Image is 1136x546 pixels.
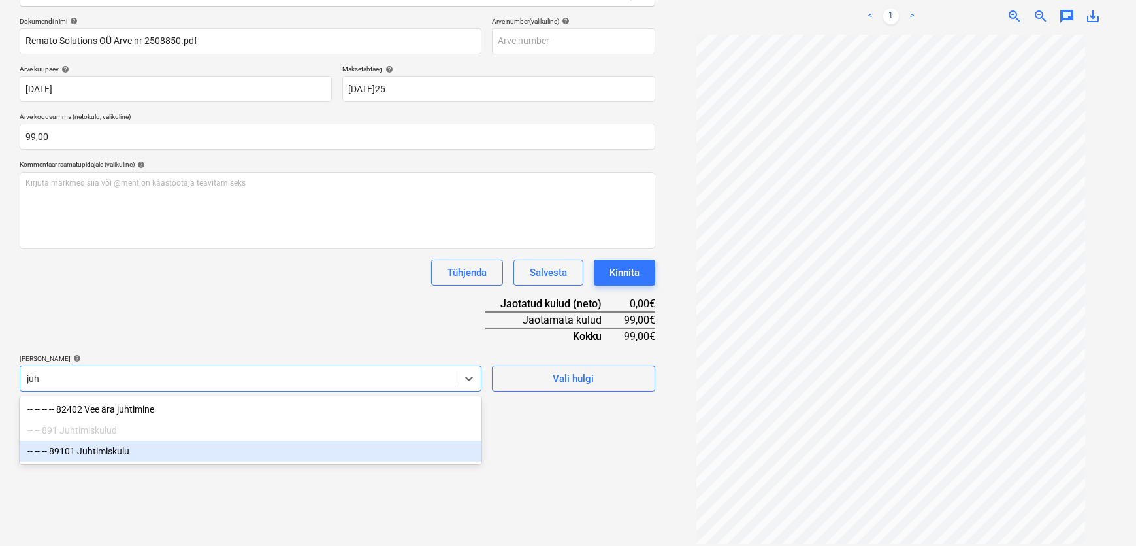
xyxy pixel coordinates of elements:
span: help [59,65,69,73]
div: -- -- 891 Juhtimiskulud [20,420,481,441]
iframe: Chat Widget [1071,483,1136,546]
a: Next page [904,9,920,24]
button: Salvesta [513,260,583,286]
span: chat [1059,9,1075,24]
div: -- -- -- 89101 Juhtimiskulu [20,441,481,462]
div: Arve kuupäev [20,65,332,73]
div: 0,00€ [623,296,655,312]
div: Arve number (valikuline) [492,17,655,26]
div: Kommentaar raamatupidajale (valikuline) [20,160,655,169]
p: Arve kogusumma (netokulu, valikuline) [20,112,655,124]
span: help [71,354,81,362]
span: help [383,65,393,73]
div: 99,00€ [623,312,655,328]
div: -- -- -- -- 82402 Vee ära juhtimine [20,399,481,420]
div: Dokumendi nimi [20,17,481,26]
input: Arve kogusumma (netokulu, valikuline) [20,124,655,150]
div: Salvesta [530,264,567,281]
button: Vali hulgi [492,366,655,392]
button: Kinnita [594,260,655,286]
div: [PERSON_NAME] [20,354,481,363]
a: Previous page [862,9,878,24]
input: Dokumendi nimi [20,28,481,54]
span: zoom_in [1007,9,1022,24]
span: help [67,17,78,25]
span: help [135,161,145,169]
span: save_alt [1085,9,1101,24]
div: Kokku [485,328,623,344]
div: 99,00€ [623,328,655,344]
a: Page 1 is your current page [883,9,899,24]
input: Arve kuupäeva pole määratud. [20,76,332,102]
div: Maksetähtaeg [342,65,655,73]
input: Arve number [492,28,655,54]
div: Jaotamata kulud [485,312,623,328]
div: Vali hulgi [553,370,594,387]
span: help [559,17,570,25]
div: Kinnita [609,264,640,281]
input: Tähtaega pole määratud [342,76,655,102]
span: zoom_out [1033,9,1048,24]
button: Tühjenda [431,260,503,286]
div: Tühjenda [447,264,487,281]
div: Jaotatud kulud (neto) [485,296,623,312]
